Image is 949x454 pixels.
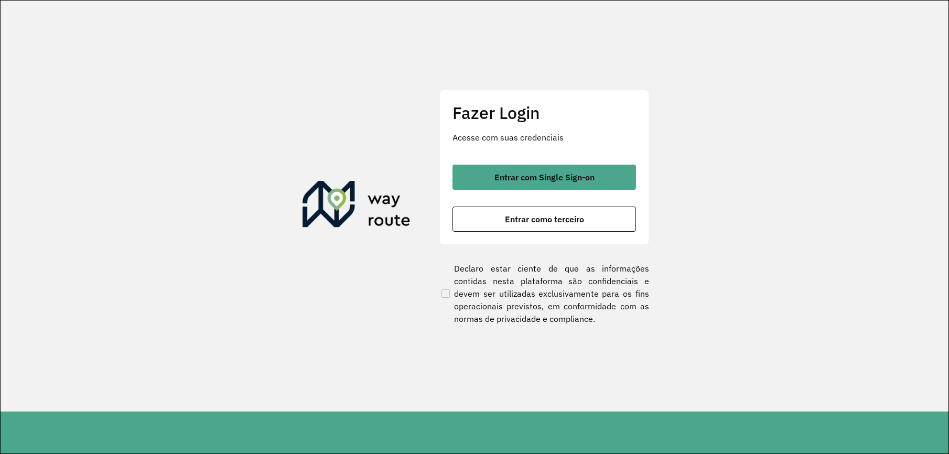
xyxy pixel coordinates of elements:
[303,181,411,231] img: Roteirizador AmbevTech
[452,207,636,232] button: button
[494,173,595,181] span: Entrar com Single Sign-on
[452,165,636,190] button: button
[439,262,649,325] label: Declaro estar ciente de que as informações contidas nesta plataforma são confidenciais e devem se...
[452,131,636,144] p: Acesse com suas credenciais
[452,103,636,123] h2: Fazer Login
[505,215,584,223] span: Entrar como terceiro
